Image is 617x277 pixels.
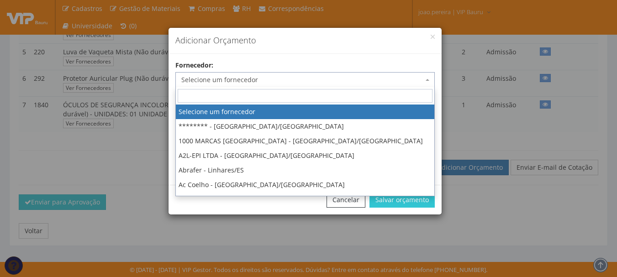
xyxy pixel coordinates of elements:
[176,134,434,148] li: 1000 MARCAS [GEOGRAPHIC_DATA] - [GEOGRAPHIC_DATA]/[GEOGRAPHIC_DATA]
[175,35,435,47] h4: Adicionar Orçamento
[176,105,434,119] li: Selecione um fornecedor
[369,192,435,208] button: Salvar orçamento
[175,61,213,70] label: Fornecedor:
[176,163,434,178] li: Abrafer - Linhares/ES
[327,192,365,208] button: Cancelar
[176,148,434,163] li: A2L-EPI LTDA - [GEOGRAPHIC_DATA]/[GEOGRAPHIC_DATA]
[181,75,423,84] span: Selecione um fornecedor
[176,119,434,134] li: ******** - [GEOGRAPHIC_DATA]/[GEOGRAPHIC_DATA]
[176,178,434,192] li: Ac Coelho - [GEOGRAPHIC_DATA]/[GEOGRAPHIC_DATA]
[176,192,434,207] li: Advance Epi's Ananindeua PA - Ananindeua/[GEOGRAPHIC_DATA]
[175,72,435,88] span: Selecione um fornecedor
